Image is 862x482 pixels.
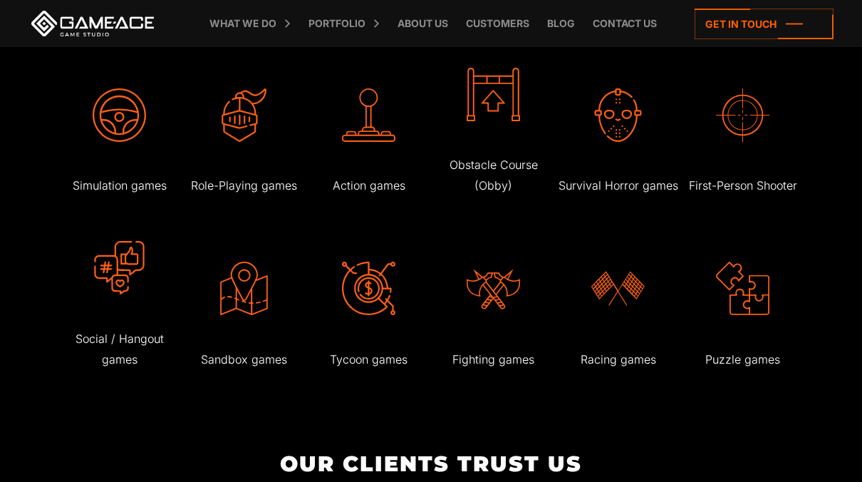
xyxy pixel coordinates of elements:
[433,349,554,370] p: Fighting games
[558,349,679,370] p: Racing games
[184,349,305,370] p: Sandbox games
[558,175,679,196] p: Survival Horror games
[433,155,554,197] p: Obstacle Course (Obby)
[308,349,430,370] p: Tycoon games
[716,262,769,315] img: Puzzle games
[682,349,804,370] p: Puzzle games
[217,88,271,142] img: Role-Playing games
[308,175,430,196] p: Action games
[342,262,395,315] img: Tycoon games
[591,88,645,142] img: Survival Horror games
[467,68,520,121] img: Obstacle Course (Obby)
[467,262,520,315] img: Fighting games
[716,88,769,142] img: First-Person Shooter
[59,329,180,371] p: Social / Hangout games
[591,262,645,315] img: Racing games
[59,175,180,196] p: Simulation games
[695,9,834,39] a: Get in touch
[217,262,271,315] img: Sandbox games
[682,175,804,196] p: First-Person Shooter
[93,241,146,294] img: Social / Hangout games
[342,88,395,142] img: Action games
[93,88,146,142] img: Simulation games
[184,175,305,196] p: Role-Playing games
